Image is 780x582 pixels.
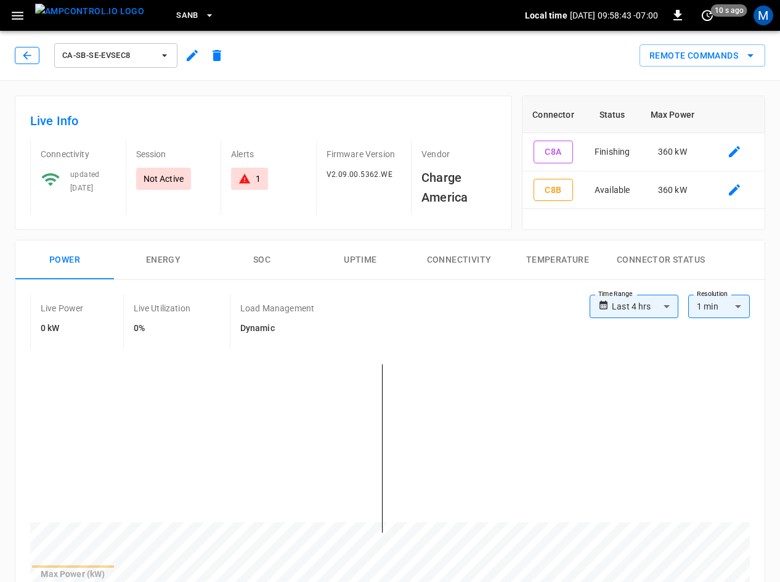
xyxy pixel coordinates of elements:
p: Firmware Version [327,148,402,160]
button: set refresh interval [697,6,717,25]
th: Connector [522,96,585,133]
button: C8B [534,179,573,202]
h6: 0% [134,322,190,335]
button: ca-sb-se-evseC8 [54,43,177,68]
div: remote commands options [640,44,765,67]
td: Available [584,171,640,210]
th: Max Power [640,96,705,133]
button: Energy [114,240,213,280]
button: SOC [213,240,311,280]
td: 360 kW [640,171,705,210]
p: Load Management [240,302,314,314]
button: Temperature [508,240,607,280]
th: Status [584,96,640,133]
button: SanB [171,4,219,28]
table: connector table [522,96,765,209]
h6: Live Info [30,111,497,131]
h6: Charge America [421,168,497,207]
button: Connector Status [607,240,715,280]
p: Session [136,148,211,160]
td: Finishing [584,133,640,171]
img: ampcontrol.io logo [35,4,144,19]
label: Resolution [697,289,728,299]
h6: 0 kW [41,322,84,335]
td: 360 kW [640,133,705,171]
p: Live Power [41,302,84,314]
div: 1 min [688,295,750,318]
span: ca-sb-se-evseC8 [62,49,153,63]
label: Time Range [598,289,633,299]
p: Not Active [144,173,184,185]
div: Last 4 hrs [612,295,678,318]
button: C8A [534,141,573,163]
button: Power [15,240,114,280]
p: Connectivity [41,148,116,160]
button: Uptime [311,240,410,280]
p: Vendor [421,148,497,160]
div: 1 [256,173,261,185]
span: V2.09.00.5362.WE [327,170,392,179]
h6: Dynamic [240,322,314,335]
div: profile-icon [754,6,773,25]
p: [DATE] 09:58:43 -07:00 [570,9,658,22]
button: Connectivity [410,240,508,280]
span: updated [DATE] [70,170,100,192]
span: SanB [176,9,198,23]
span: 10 s ago [711,4,747,17]
button: Remote Commands [640,44,765,67]
p: Local time [525,9,567,22]
p: Alerts [231,148,306,160]
p: Live Utilization [134,302,190,314]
